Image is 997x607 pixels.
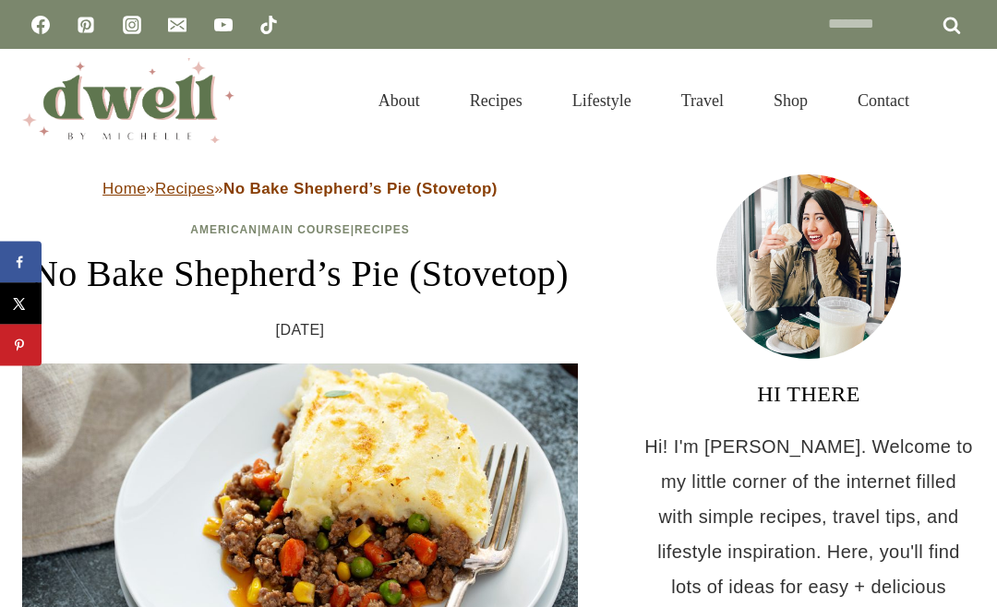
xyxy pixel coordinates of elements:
a: TikTok [250,6,287,43]
a: Email [159,6,196,43]
a: Facebook [22,6,59,43]
img: DWELL by michelle [22,58,234,143]
a: Home [102,180,146,197]
a: About [354,68,445,133]
a: Shop [749,68,833,133]
a: Contact [833,68,934,133]
h1: No Bake Shepherd’s Pie (Stovetop) [22,246,578,302]
span: | | [190,223,409,236]
a: American [190,223,258,236]
a: Instagram [114,6,150,43]
a: Recipes [155,180,214,197]
a: YouTube [205,6,242,43]
a: Recipes [354,223,410,236]
a: Main Course [261,223,350,236]
strong: No Bake Shepherd’s Pie (Stovetop) [223,180,498,197]
a: Travel [656,68,749,133]
span: » » [102,180,498,197]
h3: HI THERE [643,377,975,411]
a: Recipes [445,68,547,133]
a: Lifestyle [547,68,656,133]
nav: Primary Navigation [354,68,934,133]
button: View Search Form [943,85,975,116]
time: [DATE] [276,316,325,344]
a: Pinterest [67,6,104,43]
